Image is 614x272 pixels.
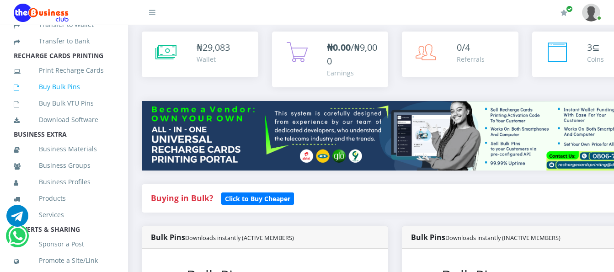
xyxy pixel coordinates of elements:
[14,139,114,160] a: Business Materials
[14,60,114,81] a: Print Recharge Cards
[6,212,28,227] a: Chat for support
[582,4,600,21] img: User
[566,5,573,12] span: Renew/Upgrade Subscription
[457,54,485,64] div: Referrals
[142,32,258,77] a: ₦29,083 Wallet
[14,171,114,192] a: Business Profiles
[203,41,230,53] span: 29,083
[402,32,518,77] a: 0/4 Referrals
[14,31,114,52] a: Transfer to Bank
[587,41,604,54] div: ⊆
[14,234,114,255] a: Sponsor a Post
[587,41,592,53] span: 3
[14,204,114,225] a: Services
[14,188,114,209] a: Products
[221,192,294,203] a: Click to Buy Cheaper
[327,41,351,53] b: ₦0.00
[14,93,114,114] a: Buy Bulk VTU Pins
[151,232,294,242] strong: Bulk Pins
[225,194,290,203] b: Click to Buy Cheaper
[151,192,213,203] strong: Buying in Bulk?
[272,32,389,87] a: ₦0.00/₦9,000 Earnings
[14,109,114,130] a: Download Software
[197,41,230,54] div: ₦
[14,76,114,97] a: Buy Bulk Pins
[14,4,69,22] img: Logo
[14,155,114,176] a: Business Groups
[587,54,604,64] div: Coins
[197,54,230,64] div: Wallet
[457,41,470,53] span: 0/4
[185,234,294,242] small: Downloads instantly (ACTIVE MEMBERS)
[445,234,561,242] small: Downloads instantly (INACTIVE MEMBERS)
[411,232,561,242] strong: Bulk Pins
[14,250,114,271] a: Promote a Site/Link
[327,41,377,67] span: /₦9,000
[561,9,567,16] i: Renew/Upgrade Subscription
[8,232,27,247] a: Chat for support
[327,68,379,78] div: Earnings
